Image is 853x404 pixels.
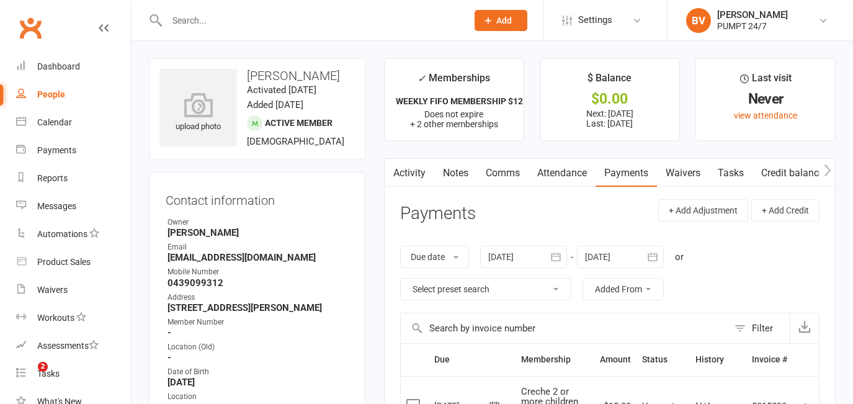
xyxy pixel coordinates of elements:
[734,110,797,120] a: view attendance
[429,344,516,375] th: Due
[709,159,753,187] a: Tasks
[16,81,131,109] a: People
[400,246,469,268] button: Due date
[265,118,333,128] span: Active member
[16,164,131,192] a: Reports
[529,159,596,187] a: Attendance
[16,220,131,248] a: Automations
[740,70,792,92] div: Last visit
[247,99,303,110] time: Added [DATE]
[434,159,477,187] a: Notes
[717,9,788,20] div: [PERSON_NAME]
[475,10,527,31] button: Add
[401,313,728,343] input: Search by invoice number
[167,217,349,228] div: Owner
[166,189,349,207] h3: Contact information
[636,344,690,375] th: Status
[418,73,426,84] i: ✓
[16,304,131,332] a: Workouts
[167,277,349,289] strong: 0439099312
[167,302,349,313] strong: [STREET_ADDRESS][PERSON_NAME]
[37,229,87,239] div: Automations
[12,362,42,392] iframe: Intercom live chat
[385,159,434,187] a: Activity
[16,332,131,360] a: Assessments
[396,96,523,106] strong: WEEKLY FIFO MEMBERSHIP $12
[38,362,48,372] span: 2
[37,369,60,379] div: Tasks
[657,159,709,187] a: Waivers
[37,313,74,323] div: Workouts
[167,266,349,278] div: Mobile Number
[159,92,237,133] div: upload photo
[16,109,131,137] a: Calendar
[167,292,349,303] div: Address
[167,341,349,353] div: Location (Old)
[418,70,490,93] div: Memberships
[37,341,99,351] div: Assessments
[37,145,76,155] div: Payments
[37,61,80,71] div: Dashboard
[516,344,594,375] th: Membership
[167,352,349,363] strong: -
[746,344,793,375] th: Invoice #
[707,92,824,105] div: Never
[424,109,483,119] span: Does not expire
[751,199,820,222] button: + Add Credit
[16,137,131,164] a: Payments
[16,53,131,81] a: Dashboard
[37,89,65,99] div: People
[583,278,664,300] button: Added From
[410,119,498,129] span: + 2 other memberships
[752,321,773,336] div: Filter
[728,313,790,343] button: Filter
[578,6,612,34] span: Settings
[167,327,349,338] strong: -
[686,8,711,33] div: BV
[37,201,76,211] div: Messages
[658,199,748,222] button: + Add Adjustment
[37,285,68,295] div: Waivers
[477,159,529,187] a: Comms
[167,227,349,238] strong: [PERSON_NAME]
[596,159,657,187] a: Payments
[167,391,349,403] div: Location
[247,84,316,96] time: Activated [DATE]
[690,344,746,375] th: History
[496,16,512,25] span: Add
[37,173,68,183] div: Reports
[37,257,91,267] div: Product Sales
[400,204,476,223] h3: Payments
[16,248,131,276] a: Product Sales
[167,316,349,328] div: Member Number
[552,92,668,105] div: $0.00
[167,252,349,263] strong: [EMAIL_ADDRESS][DOMAIN_NAME]
[37,117,72,127] div: Calendar
[587,70,632,92] div: $ Balance
[594,344,636,375] th: Amount
[163,12,458,29] input: Search...
[717,20,788,32] div: PUMPT 24/7
[16,276,131,304] a: Waivers
[675,249,684,264] div: or
[247,136,344,147] span: [DEMOGRAPHIC_DATA]
[167,377,349,388] strong: [DATE]
[167,366,349,378] div: Date of Birth
[16,192,131,220] a: Messages
[16,360,131,388] a: Tasks
[753,159,833,187] a: Credit balance
[159,69,355,83] h3: [PERSON_NAME]
[167,241,349,253] div: Email
[15,12,46,43] a: Clubworx
[552,109,668,128] p: Next: [DATE] Last: [DATE]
